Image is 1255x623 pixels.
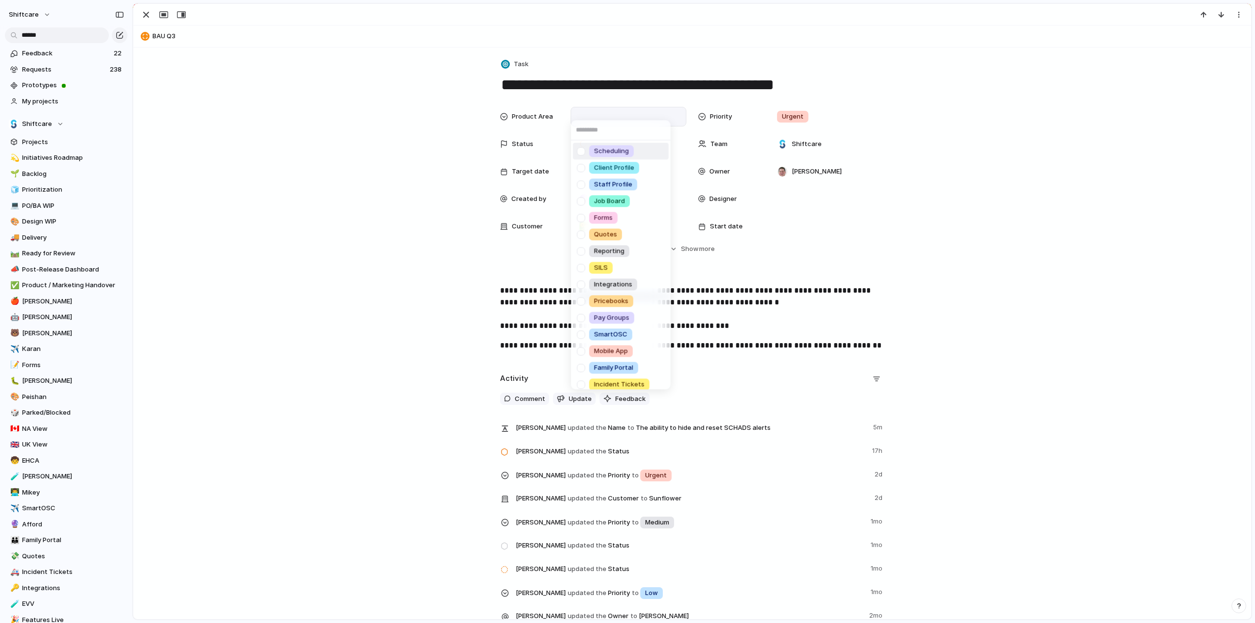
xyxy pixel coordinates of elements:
[594,247,625,256] span: Reporting
[594,297,628,306] span: Pricebooks
[594,347,628,356] span: Mobile App
[594,163,634,173] span: Client Profile
[594,280,632,290] span: Integrations
[594,213,613,223] span: Forms
[594,363,633,373] span: Family Portal
[594,330,627,340] span: SmartOSC
[594,230,617,240] span: Quotes
[594,147,629,156] span: Scheduling
[594,313,629,323] span: Pay Groups
[594,180,632,190] span: Staff Profile
[594,263,608,273] span: SILS
[594,380,645,390] span: Incident Tickets
[594,197,625,206] span: Job Board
